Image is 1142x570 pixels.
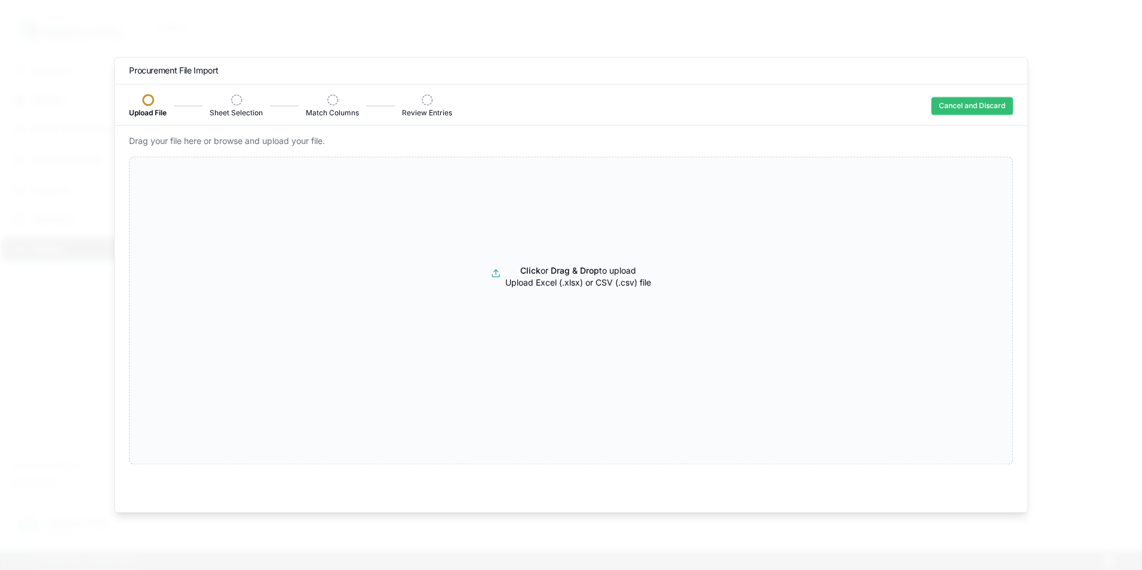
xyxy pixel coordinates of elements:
[402,108,452,118] span: Review Entries
[520,265,541,275] span: Click
[129,65,1013,76] h2: Procurement File Import
[129,135,1013,147] p: Drag your file here or browse and upload your file.
[931,97,1013,115] button: Cancel and Discard
[129,108,167,118] span: Upload File
[130,169,1012,384] button: Clickor Drag & Dropto upload Upload Excel (.xlsx) or CSV (.csv) file
[210,108,263,118] span: Sheet Selection
[551,265,599,275] span: Drag & Drop
[505,265,651,289] p: or to upload Upload Excel (.xlsx) or CSV (.csv) file
[306,108,359,118] span: Match Columns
